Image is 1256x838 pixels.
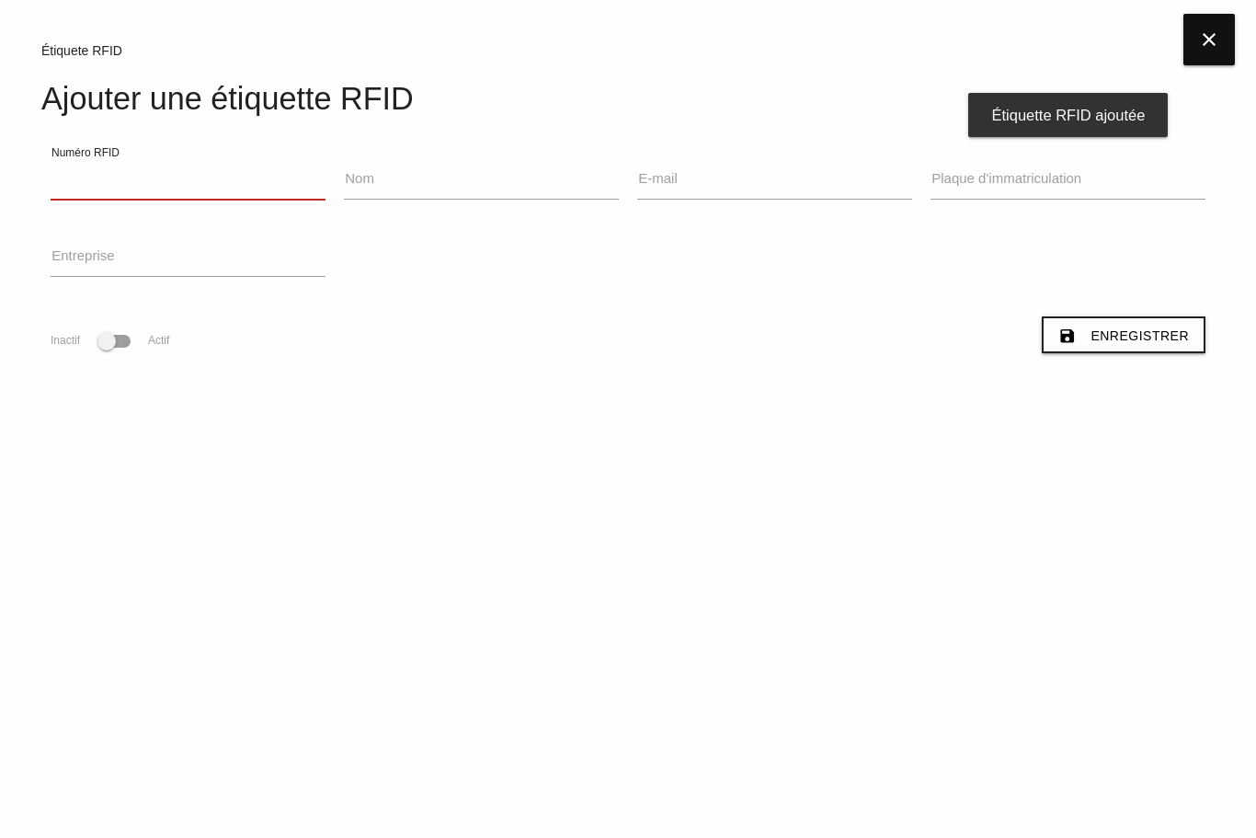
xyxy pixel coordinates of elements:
[51,144,120,161] label: Numéro RFID
[148,334,169,347] span: Actif
[41,41,1215,61] div: Étiquete RFID
[1042,316,1205,353] button: saveEnregistrer
[1058,318,1077,353] i: save
[1090,328,1189,343] span: Enregistrer
[1183,14,1235,65] i: close
[51,246,114,267] label: Entreprise
[41,82,1215,117] h4: Ajouter une étiquette RFID
[968,93,1168,137] div: Étiquette RFID ajoutée
[345,168,374,189] label: Nom
[51,334,80,347] span: Inactif
[931,168,1081,189] label: Plaque d'immatriculation
[638,168,678,189] label: E-mail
